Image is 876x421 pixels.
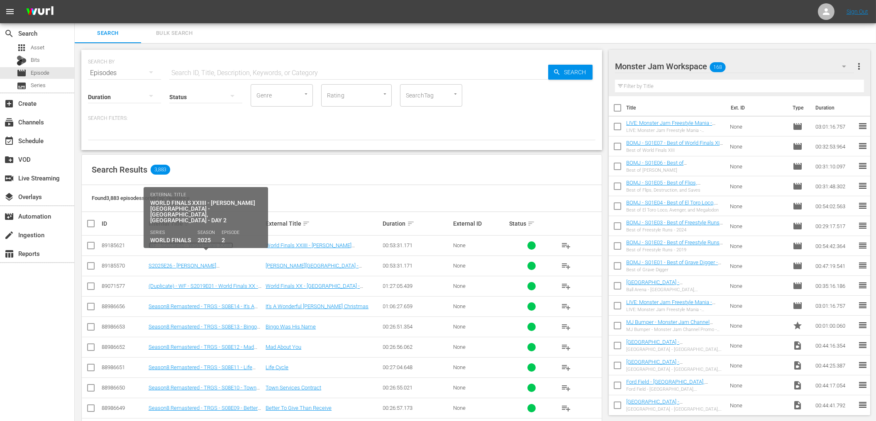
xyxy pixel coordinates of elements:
[626,347,723,352] div: [GEOGRAPHIC_DATA] - [GEOGRAPHIC_DATA], [GEOGRAPHIC_DATA]
[88,115,595,122] p: Search Filters:
[727,196,789,216] td: None
[4,192,14,202] span: Overlays
[556,378,576,398] button: playlist_add
[509,219,554,229] div: Status
[149,283,261,302] a: (Duplicate) - WF - S2019E01 - World Finals XX - [GEOGRAPHIC_DATA] - [GEOGRAPHIC_DATA], [GEOGRAPHI...
[793,380,803,390] span: Video
[453,263,507,269] div: None
[561,65,593,80] span: Search
[793,301,803,311] span: Episode
[626,148,723,153] div: Best of World Finals XIII
[812,196,858,216] td: 00:54:02.563
[793,261,803,271] span: Episode
[453,405,507,411] div: None
[858,161,868,171] span: reorder
[727,375,789,395] td: None
[727,236,789,256] td: None
[453,364,507,370] div: None
[561,383,571,393] span: playlist_add
[17,43,27,53] span: Asset
[854,61,864,71] span: more_vert
[727,316,789,336] td: None
[149,405,261,417] a: Season8 Remastered - TRGS - S08E09 - Better To Give Than Receive
[858,300,868,310] span: reorder
[383,344,451,350] div: 00:26:56.062
[858,260,868,270] span: reorder
[4,117,14,127] span: Channels
[858,340,868,350] span: reorder
[793,181,803,191] span: Episode
[31,69,49,77] span: Episode
[626,279,692,298] a: [GEOGRAPHIC_DATA] - [GEOGRAPHIC_DATA], [GEOGRAPHIC_DATA] - 2022
[626,120,715,139] a: LIVE: Monster Jam Freestyle Mania - [GEOGRAPHIC_DATA], [GEOGRAPHIC_DATA] - [DATE]
[793,201,803,211] span: Episode
[31,44,44,52] span: Asset
[793,241,803,251] span: Episode
[788,96,810,119] th: Type
[626,219,723,232] a: BOMJ - S01E03 - Best of Freestyle Runs - 2024 - Compilation
[812,216,858,236] td: 00:29:17.517
[793,221,803,231] span: Episode
[812,276,858,296] td: 00:35:16.186
[102,324,146,330] div: 88986653
[561,261,571,271] span: playlist_add
[453,283,507,289] div: None
[858,221,868,231] span: reorder
[4,29,14,39] span: Search
[793,161,803,171] span: Episode
[266,283,371,302] a: World Finals XX - [GEOGRAPHIC_DATA] - [GEOGRAPHIC_DATA], [GEOGRAPHIC_DATA] - Qualifying
[146,29,203,38] span: Bulk Search
[626,379,708,391] a: Ford Field - [GEOGRAPHIC_DATA], [GEOGRAPHIC_DATA]
[383,219,451,229] div: Duration
[858,141,868,151] span: reorder
[548,65,593,80] button: Search
[149,364,256,377] a: Season8 Remastered - TRGS - S08E11 - Life Cycle
[407,220,415,227] span: sort
[847,8,868,15] a: Sign Out
[151,165,170,175] span: 3,883
[453,324,507,330] div: None
[383,303,451,309] div: 01:06:27.659
[20,2,60,22] img: ans4CAIJ8jUAAAAAAAAAAAAAAAAAAAAAAAAgQb4GAAAAAAAAAAAAAAAAAAAAAAAAJMjXAAAAAAAAAAAAAAAAAAAAAAAAgAT5G...
[727,355,789,375] td: None
[556,358,576,377] button: playlist_add
[266,364,288,370] a: Life Cycle
[727,336,789,355] td: None
[102,220,146,227] div: ID
[626,239,723,252] a: BOMJ - S01E02 - Best of Freestyle Runs - 2019 - Compilation
[626,168,723,173] div: Best of [PERSON_NAME]
[266,242,371,261] a: World Finals XXIIII - [PERSON_NAME][GEOGRAPHIC_DATA] - [GEOGRAPHIC_DATA], [GEOGRAPHIC_DATA] - Day 2
[561,241,571,251] span: playlist_add
[858,400,868,410] span: reorder
[793,122,803,131] span: Episode
[727,117,789,136] td: None
[858,380,868,390] span: reorder
[102,263,146,269] div: 89185570
[626,406,723,412] div: [GEOGRAPHIC_DATA] - [GEOGRAPHIC_DATA], [GEOGRAPHIC_DATA]
[149,344,257,356] a: Season8 Remastered - TRGS - S08E12 - Mad About You
[266,263,371,281] a: [PERSON_NAME][GEOGRAPHIC_DATA] - [GEOGRAPHIC_DATA], [GEOGRAPHIC_DATA] - World Finals XXIIII - Day 2
[858,181,868,191] span: reorder
[812,296,858,316] td: 03:01:16.757
[626,307,723,312] div: LIVE: Monster Jam Freestyle Mania - [GEOGRAPHIC_DATA], [GEOGRAPHIC_DATA] - [DATE]
[4,99,14,109] span: Create
[812,355,858,375] td: 00:44:25.387
[4,173,14,183] span: Live Streaming
[266,324,316,330] a: Bingo Was His Name
[383,364,451,370] div: 00:27:04.648
[858,201,868,211] span: reorder
[858,360,868,370] span: reorder
[812,256,858,276] td: 00:47:19.541
[149,219,263,229] div: Internal Title
[626,287,723,292] div: Ball Arena - [GEOGRAPHIC_DATA], [GEOGRAPHIC_DATA]
[383,263,451,269] div: 00:53:31.171
[626,299,715,318] a: LIVE: Monster Jam Freestyle Mania - [GEOGRAPHIC_DATA], [GEOGRAPHIC_DATA] [DATE]
[812,316,858,336] td: 00:01:00.060
[812,395,858,415] td: 00:44:41.792
[149,384,260,397] a: Season8 Remastered - TRGS - S08E10 - Town Services Contract
[726,96,788,119] th: Ext. ID
[556,317,576,337] button: playlist_add
[102,405,146,411] div: 88986649
[266,219,380,229] div: External Title
[5,7,15,17] span: menu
